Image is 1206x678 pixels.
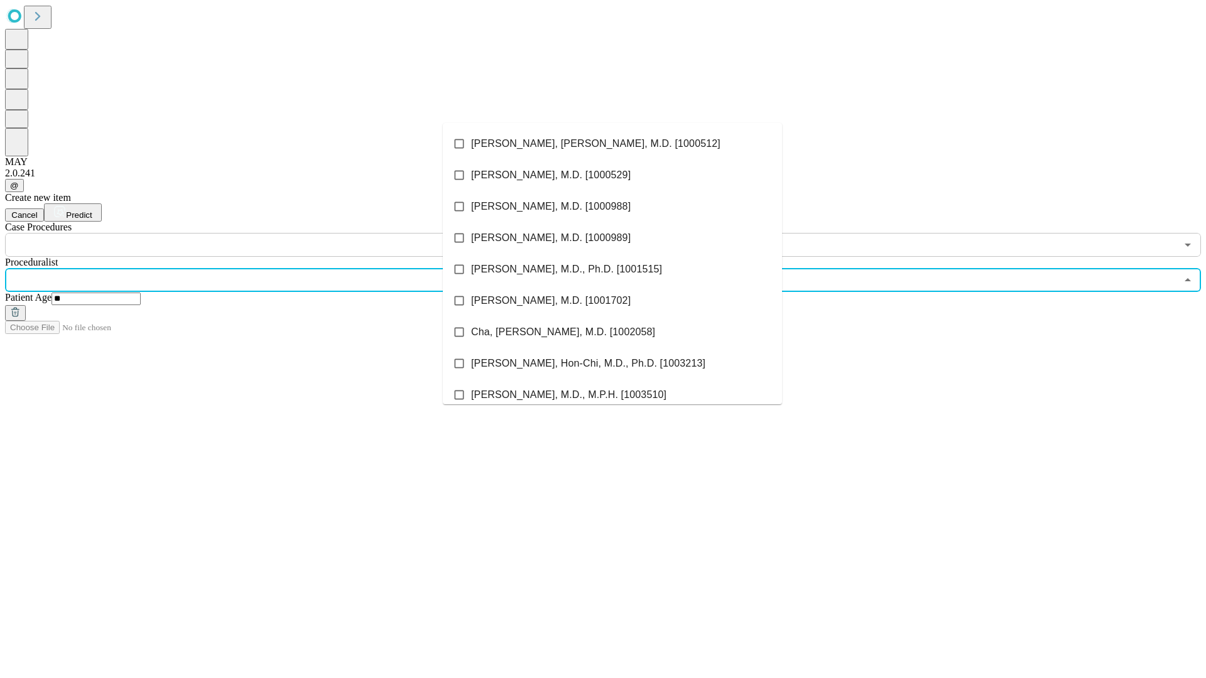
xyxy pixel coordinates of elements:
[471,387,666,402] span: [PERSON_NAME], M.D., M.P.H. [1003510]
[5,222,72,232] span: Scheduled Procedure
[471,199,631,214] span: [PERSON_NAME], M.D. [1000988]
[5,257,58,267] span: Proceduralist
[11,210,38,220] span: Cancel
[471,356,705,371] span: [PERSON_NAME], Hon-Chi, M.D., Ph.D. [1003213]
[10,181,19,190] span: @
[471,168,631,183] span: [PERSON_NAME], M.D. [1000529]
[471,230,631,245] span: [PERSON_NAME], M.D. [1000989]
[5,292,52,303] span: Patient Age
[471,293,631,308] span: [PERSON_NAME], M.D. [1001702]
[44,203,102,222] button: Predict
[1179,236,1197,254] button: Open
[5,192,71,203] span: Create new item
[471,262,662,277] span: [PERSON_NAME], M.D., Ph.D. [1001515]
[5,208,44,222] button: Cancel
[5,179,24,192] button: @
[471,136,720,151] span: [PERSON_NAME], [PERSON_NAME], M.D. [1000512]
[66,210,92,220] span: Predict
[1179,271,1197,289] button: Close
[5,168,1201,179] div: 2.0.241
[5,156,1201,168] div: MAY
[471,325,655,340] span: Cha, [PERSON_NAME], M.D. [1002058]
